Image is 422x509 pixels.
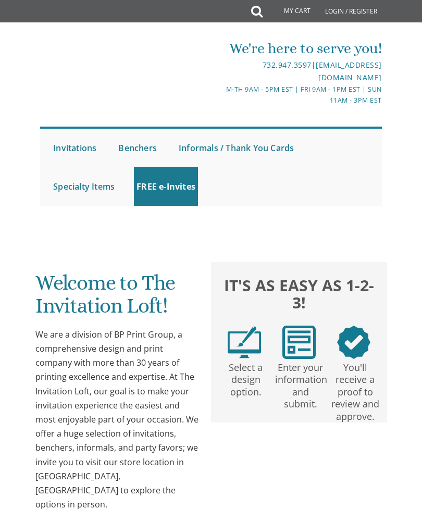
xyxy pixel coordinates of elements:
[212,59,381,84] div: |
[316,60,382,82] a: [EMAIL_ADDRESS][DOMAIN_NAME]
[228,326,261,359] img: step1.png
[330,359,380,423] p: You'll receive a proof to review and approve.
[262,1,318,22] a: My Cart
[212,84,381,106] div: M-Th 9am - 5pm EST | Fri 9am - 1pm EST | Sun 11am - 3pm EST
[176,129,296,167] a: Informals / Thank You Cards
[134,167,198,206] a: FREE e-Invites
[116,129,159,167] a: Benchers
[212,38,381,59] div: We're here to serve you!
[35,271,200,325] h1: Welcome to The Invitation Loft!
[51,129,99,167] a: Invitations
[275,359,326,411] p: Enter your information and submit.
[217,275,381,313] h2: It's as easy as 1-2-3!
[51,167,117,206] a: Specialty Items
[337,326,370,359] img: step3.png
[282,326,316,359] img: step2.png
[220,359,271,398] p: Select a design option.
[263,60,312,70] a: 732.947.3597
